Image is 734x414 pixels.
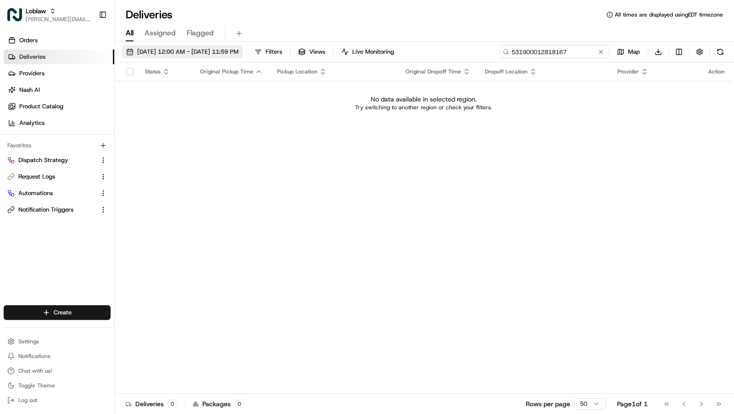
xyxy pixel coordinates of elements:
p: No data available in selected region. [371,95,477,104]
a: Providers [4,66,114,81]
span: [DATE] [81,167,100,174]
a: Request Logs [7,173,96,181]
div: 0 [167,400,178,408]
span: Log out [18,397,37,404]
button: LoblawLoblaw[PERSON_NAME][EMAIL_ADDRESS][DOMAIN_NAME] [4,4,95,26]
div: 📗 [9,206,17,213]
a: Notification Triggers [7,206,96,214]
div: Favorites [4,138,111,153]
div: 💻 [78,206,85,213]
span: Pylon [91,227,111,234]
button: Chat with us! [4,364,111,377]
span: Notifications [18,352,50,360]
button: Refresh [714,45,727,58]
img: Nash [9,9,28,27]
button: Toggle Theme [4,379,111,392]
button: Filters [250,45,286,58]
span: • [76,142,79,149]
input: Clear [24,59,151,68]
button: Start new chat [156,90,167,101]
button: Live Monitoring [337,45,398,58]
img: 9188753566659_6852d8bf1fb38e338040_72.png [19,87,36,104]
span: Knowledge Base [18,205,70,214]
a: Dispatch Strategy [7,156,96,164]
span: Notification Triggers [18,206,73,214]
span: [PERSON_NAME] [28,142,74,149]
button: Request Logs [4,169,111,184]
span: Flagged [187,28,214,39]
span: All [126,28,133,39]
span: Providers [19,69,44,78]
span: Original Pickup Time [200,68,253,75]
div: Past conversations [9,119,61,126]
span: Pickup Location [277,68,317,75]
div: Packages [193,399,245,408]
span: Assigned [145,28,176,39]
span: • [76,167,79,174]
button: Notifications [4,350,111,363]
button: Loblaw [26,6,46,16]
span: Chat with us! [18,367,52,375]
a: Powered byPylon [65,227,111,234]
button: Create [4,305,111,320]
button: Dispatch Strategy [4,153,111,168]
button: Notification Triggers [4,202,111,217]
a: Orders [4,33,114,48]
div: Start new chat [41,87,150,96]
span: Dispatch Strategy [18,156,68,164]
span: Toggle Theme [18,382,55,389]
span: All times are displayed using EDT timezone [615,11,723,18]
input: Type to search [499,45,609,58]
img: Brittany Newman [9,158,24,173]
a: Product Catalog [4,99,114,114]
span: Automations [18,189,53,197]
div: Page 1 of 1 [617,399,648,408]
img: 1736555255976-a54dd68f-1ca7-489b-9aae-adbdc363a1c4 [9,87,26,104]
span: Views [309,48,325,56]
span: Product Catalog [19,102,63,111]
div: We're available if you need us! [41,96,126,104]
button: Automations [4,186,111,201]
button: [DATE] 12:00 AM - [DATE] 11:59 PM [122,45,243,58]
span: Create [54,308,72,317]
img: Loblaw [7,7,22,22]
button: Map [613,45,644,58]
button: Settings [4,335,111,348]
a: Nash AI [4,83,114,97]
span: [DATE] 12:00 AM - [DATE] 11:59 PM [137,48,239,56]
span: Map [628,48,640,56]
a: Automations [7,189,96,197]
button: Views [294,45,329,58]
span: Deliveries [19,53,45,61]
span: Status [145,68,161,75]
span: Orders [19,36,38,45]
button: Log out [4,394,111,407]
img: Brittany Newman [9,133,24,148]
a: 💻API Documentation [74,201,151,218]
a: Analytics [4,116,114,130]
p: Rows per page [526,399,570,408]
span: Original Dropoff Time [406,68,461,75]
button: See all [142,117,167,128]
div: 0 [234,400,245,408]
p: Try switching to another region or check your filters. [355,104,492,111]
div: Deliveries [126,399,178,408]
span: Provider [617,68,639,75]
span: Dropoff Location [485,68,528,75]
span: Settings [18,338,39,345]
span: API Documentation [87,205,147,214]
h1: Deliveries [126,7,172,22]
button: [PERSON_NAME][EMAIL_ADDRESS][DOMAIN_NAME] [26,16,91,23]
span: Live Monitoring [352,48,394,56]
span: Analytics [19,119,44,127]
span: Nash AI [19,86,40,94]
a: 📗Knowledge Base [6,201,74,218]
p: Welcome 👋 [9,36,167,51]
span: [PERSON_NAME] [28,167,74,174]
span: Filters [266,48,282,56]
span: Request Logs [18,173,55,181]
span: [DATE] [81,142,100,149]
div: Action [708,68,725,75]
